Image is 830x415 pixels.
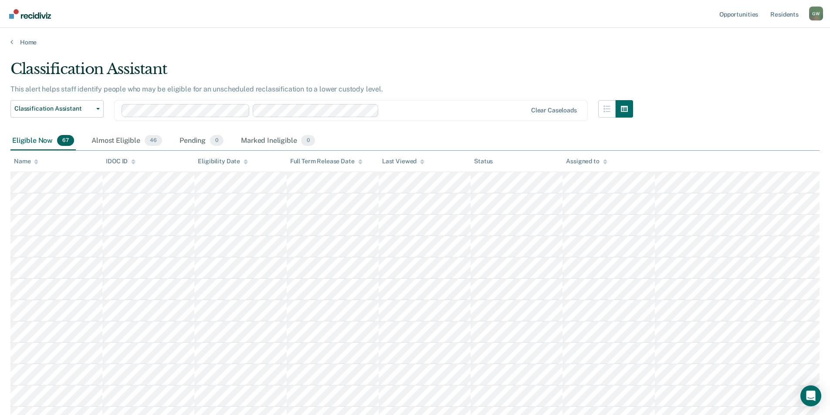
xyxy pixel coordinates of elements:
div: Eligibility Date [198,158,248,165]
div: Almost Eligible46 [90,132,164,151]
div: Last Viewed [382,158,424,165]
p: This alert helps staff identify people who may be eligible for an unscheduled reclassification to... [10,85,383,93]
button: Classification Assistant [10,100,104,118]
span: 0 [301,135,315,146]
div: IDOC ID [106,158,136,165]
div: Marked Ineligible0 [239,132,317,151]
div: Eligible Now67 [10,132,76,151]
div: Pending0 [178,132,225,151]
div: Open Intercom Messenger [800,385,821,406]
a: Home [10,38,820,46]
button: Profile dropdown button [809,7,823,20]
div: Status [474,158,493,165]
span: 0 [210,135,224,146]
div: Name [14,158,38,165]
div: G W [809,7,823,20]
img: Recidiviz [9,9,51,19]
div: Clear caseloads [531,107,577,114]
div: Full Term Release Date [290,158,362,165]
span: Classification Assistant [14,105,93,112]
span: 67 [57,135,74,146]
span: 46 [145,135,162,146]
div: Assigned to [566,158,607,165]
div: Classification Assistant [10,60,633,85]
